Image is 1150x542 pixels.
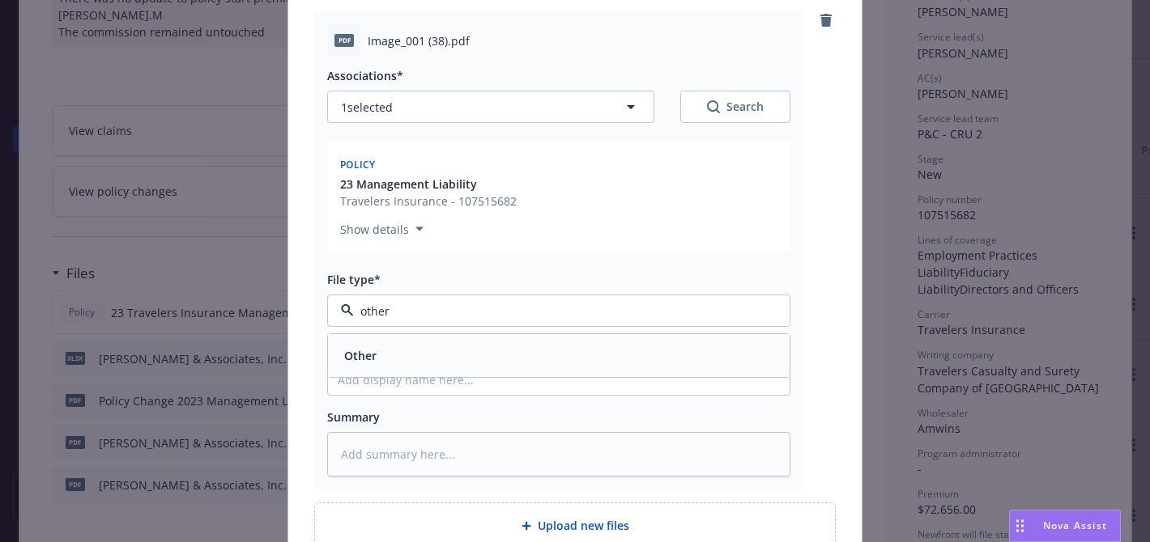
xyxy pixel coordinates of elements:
[354,303,757,320] input: Filter by keyword
[538,517,629,534] span: Upload new files
[344,347,377,364] button: Other
[1043,519,1107,532] span: Nova Assist
[1010,510,1030,541] div: Drag to move
[1009,510,1121,542] button: Nova Assist
[327,409,380,425] span: Summary
[328,364,790,395] input: Add display name here...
